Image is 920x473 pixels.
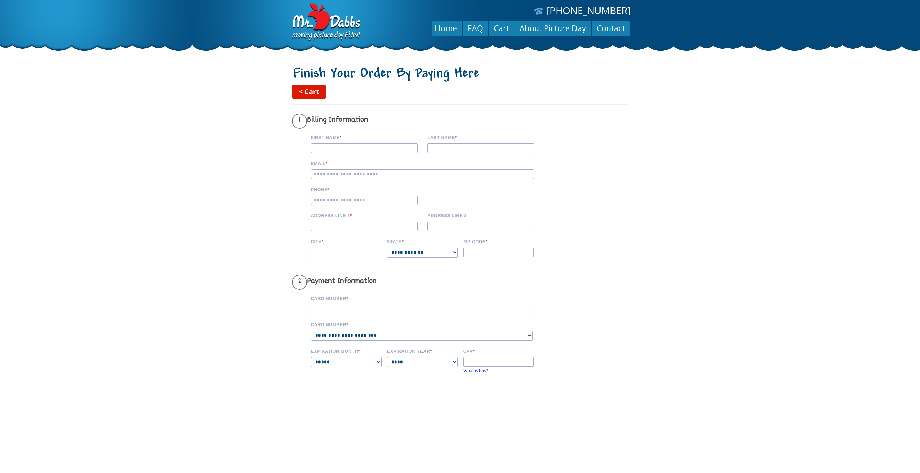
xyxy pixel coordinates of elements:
[311,321,544,327] label: Card Number
[311,347,382,354] label: Expiration Month
[292,66,628,82] h1: Finish Your Order By Paying Here
[311,134,423,140] label: First Name
[547,4,630,17] a: [PHONE_NUMBER]
[387,238,458,244] label: State
[463,238,535,244] label: Zip code
[311,212,423,218] label: Address Line 1
[427,134,539,140] label: Last name
[463,20,488,36] a: FAQ
[514,20,591,36] a: About Picture Day
[292,275,307,290] span: 2
[290,3,361,42] img: Dabbs Company
[430,20,462,36] a: Home
[311,295,544,301] label: Card Number
[463,368,488,373] a: What is this?
[292,275,544,290] h3: Payment Information
[592,20,630,36] a: Contact
[311,186,423,192] label: Phone
[311,238,382,244] label: City
[292,114,544,129] h3: Billing Information
[427,212,539,218] label: Address Line 2
[292,85,326,99] a: < Cart
[489,20,514,36] a: Cart
[311,160,544,166] label: Email
[387,347,458,354] label: Expiration Year
[292,114,307,129] span: 1
[463,347,535,354] label: CVV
